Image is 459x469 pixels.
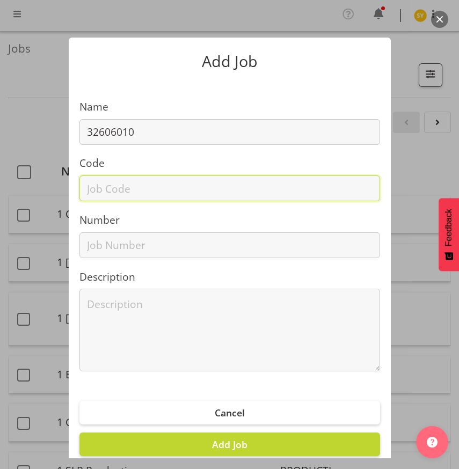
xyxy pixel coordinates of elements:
p: Add Job [79,54,380,69]
input: Job Number [79,232,380,258]
input: Job Name [79,119,380,145]
label: Number [79,212,380,228]
label: Description [79,269,380,285]
button: Cancel [79,401,380,424]
span: Cancel [215,406,245,419]
button: Add Job [79,433,380,456]
input: Job Code [79,175,380,201]
label: Code [79,156,380,171]
span: Feedback [444,209,454,246]
img: help-xxl-2.png [427,437,438,448]
button: Feedback - Show survey [439,198,459,271]
label: Name [79,99,380,115]
span: Add Job [212,438,247,451]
